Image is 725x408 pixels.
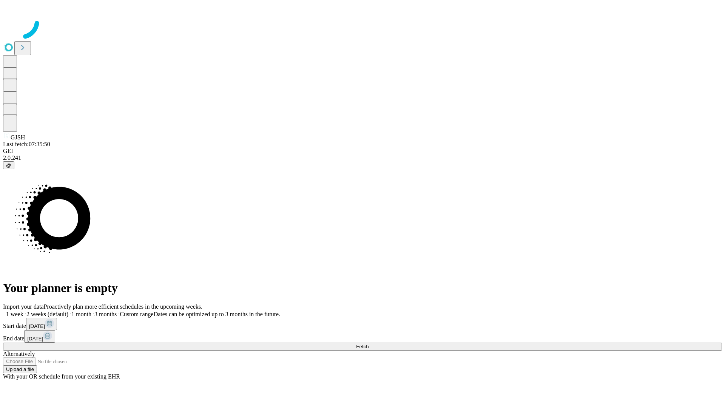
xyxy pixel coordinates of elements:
[11,134,25,141] span: GJSH
[3,351,35,357] span: Alternatively
[3,161,14,169] button: @
[3,343,722,351] button: Fetch
[94,311,117,317] span: 3 months
[3,281,722,295] h1: Your planner is empty
[26,318,57,330] button: [DATE]
[44,303,202,310] span: Proactively plan more efficient schedules in the upcoming weeks.
[3,318,722,330] div: Start date
[27,336,43,342] span: [DATE]
[24,330,55,343] button: [DATE]
[3,141,50,147] span: Last fetch: 07:35:50
[154,311,280,317] span: Dates can be optimized up to 3 months in the future.
[3,365,37,373] button: Upload a file
[3,373,120,380] span: With your OR schedule from your existing EHR
[120,311,153,317] span: Custom range
[356,344,369,349] span: Fetch
[3,303,44,310] span: Import your data
[26,311,68,317] span: 2 weeks (default)
[6,311,23,317] span: 1 week
[3,330,722,343] div: End date
[3,155,722,161] div: 2.0.241
[6,162,11,168] span: @
[3,148,722,155] div: GEI
[71,311,91,317] span: 1 month
[29,323,45,329] span: [DATE]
